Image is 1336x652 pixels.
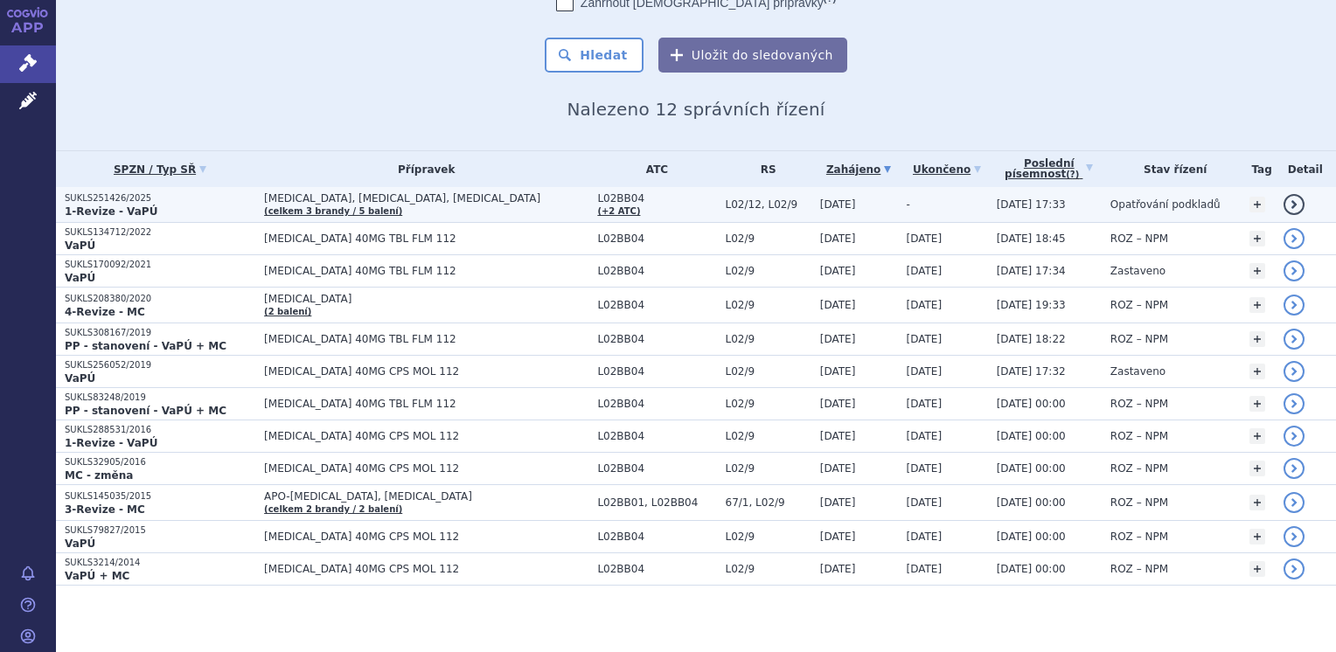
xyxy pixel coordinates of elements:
[997,198,1066,211] span: [DATE] 17:33
[820,265,856,277] span: [DATE]
[264,490,588,503] span: APO-[MEDICAL_DATA], [MEDICAL_DATA]
[264,462,588,475] span: [MEDICAL_DATA] 40MG CPS MOL 112
[820,531,856,543] span: [DATE]
[65,503,145,516] strong: 3-Revize - MC
[65,259,255,271] p: SUKLS170092/2021
[597,563,716,575] span: L02BB04
[65,239,95,252] strong: VaPÚ
[65,359,255,371] p: SUKLS256052/2019
[65,538,95,550] strong: VaPÚ
[65,372,95,385] strong: VaPÚ
[597,299,716,311] span: L02BB04
[997,232,1066,245] span: [DATE] 18:45
[907,157,988,182] a: Ukončeno
[907,563,943,575] span: [DATE]
[65,405,226,417] strong: PP - stanovení - VaPÚ + MC
[820,430,856,442] span: [DATE]
[726,531,811,543] span: L02/9
[1284,329,1305,350] a: detail
[65,306,145,318] strong: 4-Revize - MC
[588,151,716,187] th: ATC
[65,424,255,436] p: SUKLS288531/2016
[597,398,716,410] span: L02BB04
[820,563,856,575] span: [DATE]
[1102,151,1241,187] th: Stav řízení
[1284,558,1305,579] a: detail
[1249,197,1265,212] a: +
[820,398,856,410] span: [DATE]
[907,398,943,410] span: [DATE]
[255,151,588,187] th: Přípravek
[820,333,856,345] span: [DATE]
[726,198,811,211] span: L02/12, L02/9
[65,469,133,482] strong: MC - změna
[264,206,402,216] a: (celkem 3 brandy / 5 balení)
[1241,151,1275,187] th: Tag
[65,524,255,537] p: SUKLS79827/2015
[997,151,1102,187] a: Poslednípísemnost(?)
[65,456,255,468] p: SUKLS32905/2016
[820,496,856,509] span: [DATE]
[65,340,226,352] strong: PP - stanovení - VaPÚ + MC
[820,299,856,311] span: [DATE]
[597,192,716,205] span: L02BB04
[1249,561,1265,577] a: +
[264,563,588,575] span: [MEDICAL_DATA] 40MG CPS MOL 112
[907,531,943,543] span: [DATE]
[597,462,716,475] span: L02BB04
[907,462,943,475] span: [DATE]
[597,333,716,345] span: L02BB04
[1284,361,1305,382] a: detail
[726,462,811,475] span: L02/9
[1249,495,1265,510] a: +
[1110,563,1168,575] span: ROZ – NPM
[907,496,943,509] span: [DATE]
[1066,170,1079,180] abbr: (?)
[1110,333,1168,345] span: ROZ – NPM
[1284,393,1305,414] a: detail
[997,531,1066,543] span: [DATE] 00:00
[1249,263,1265,279] a: +
[597,496,716,509] span: L02BB01, L02BB04
[1284,492,1305,513] a: detail
[907,365,943,378] span: [DATE]
[1110,265,1166,277] span: Zastaveno
[545,38,644,73] button: Hledat
[997,496,1066,509] span: [DATE] 00:00
[997,462,1066,475] span: [DATE] 00:00
[717,151,811,187] th: RS
[1249,231,1265,246] a: +
[1110,398,1168,410] span: ROZ – NPM
[997,430,1066,442] span: [DATE] 00:00
[820,365,856,378] span: [DATE]
[997,365,1066,378] span: [DATE] 17:32
[567,99,825,120] span: Nalezeno 12 správních řízení
[1284,260,1305,281] a: detail
[907,333,943,345] span: [DATE]
[726,265,811,277] span: L02/9
[65,157,255,182] a: SPZN / Typ SŘ
[1110,232,1168,245] span: ROZ – NPM
[997,299,1066,311] span: [DATE] 19:33
[65,226,255,239] p: SUKLS134712/2022
[1284,458,1305,479] a: detail
[65,570,129,582] strong: VaPÚ + MC
[264,307,311,316] a: (2 balení)
[820,232,856,245] span: [DATE]
[597,206,640,216] a: (+2 ATC)
[726,430,811,442] span: L02/9
[1284,228,1305,249] a: detail
[597,531,716,543] span: L02BB04
[65,272,95,284] strong: VaPÚ
[597,430,716,442] span: L02BB04
[264,531,588,543] span: [MEDICAL_DATA] 40MG CPS MOL 112
[997,398,1066,410] span: [DATE] 00:00
[820,157,898,182] a: Zahájeno
[1284,194,1305,215] a: detail
[726,299,811,311] span: L02/9
[907,299,943,311] span: [DATE]
[1249,297,1265,313] a: +
[65,205,157,218] strong: 1-Revize - VaPÚ
[65,392,255,404] p: SUKLS83248/2019
[1110,462,1168,475] span: ROZ – NPM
